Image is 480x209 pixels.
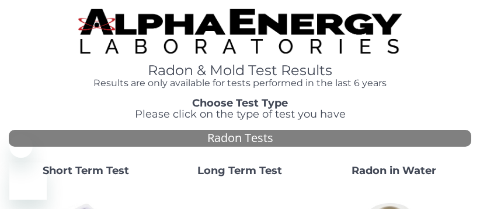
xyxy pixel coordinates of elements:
span: Please click on the type of test you have [135,108,346,121]
img: TightCrop.jpg [78,9,402,54]
iframe: Close message [9,134,33,158]
h4: Results are only available for tests performed in the last 6 years [78,78,402,88]
iframe: Button to launch messaging window [9,162,47,200]
h1: Radon & Mold Test Results [78,63,402,78]
strong: Short Term Test [43,164,129,177]
div: Radon Tests [9,130,471,147]
strong: Radon in Water [352,164,436,177]
strong: Long Term Test [197,164,282,177]
strong: Choose Test Type [192,97,288,109]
